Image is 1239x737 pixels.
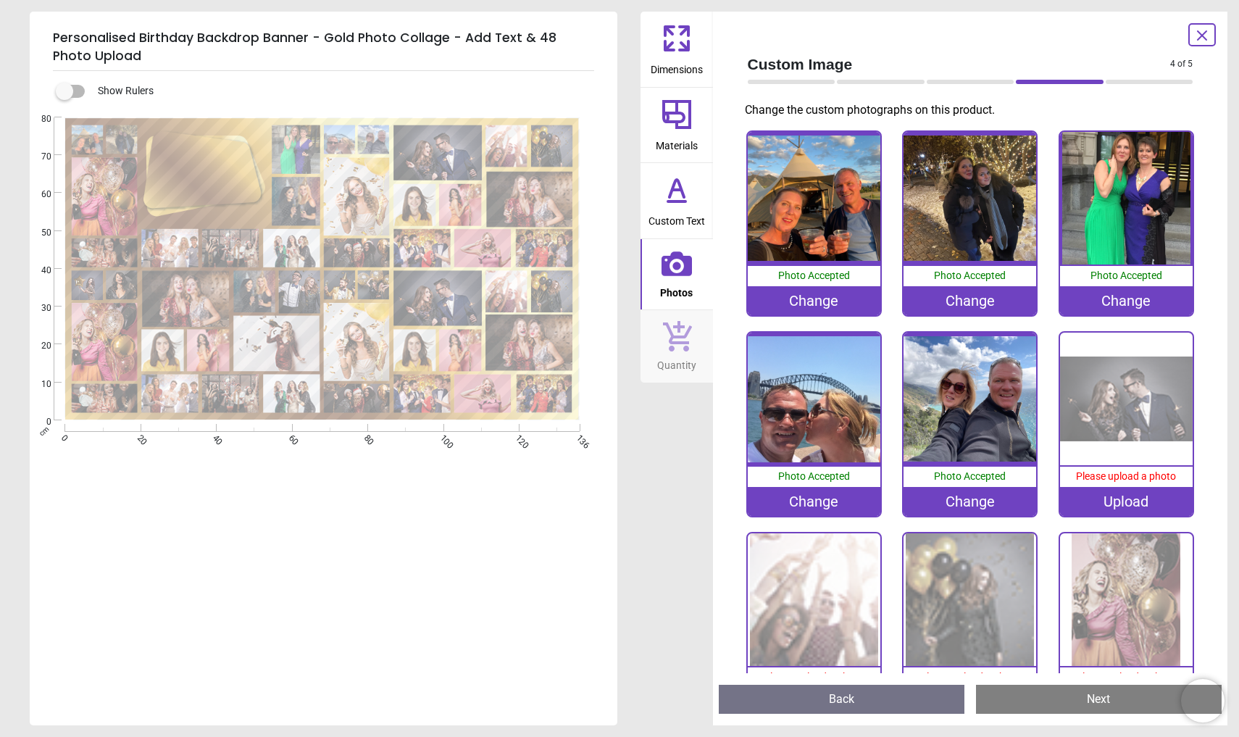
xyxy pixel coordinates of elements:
span: Photo Accepted [778,470,850,482]
div: Show Rulers [64,83,617,100]
h5: Personalised Birthday Backdrop Banner - Gold Photo Collage - Add Text & 48 Photo Upload [53,23,594,71]
div: Change [748,487,880,516]
span: 60 [24,188,51,201]
button: Custom Text [641,163,713,238]
button: Next [976,685,1222,714]
div: Change [748,286,880,315]
span: 0 [59,433,68,442]
span: Photos [660,279,693,301]
span: 80 [24,113,51,125]
span: 20 [24,340,51,352]
span: Please upload a photo [1076,470,1176,482]
iframe: Brevo live chat [1181,679,1225,723]
span: Custom Image [748,54,1171,75]
button: Back [719,685,964,714]
span: 40 [209,433,219,442]
button: Quantity [641,310,713,383]
span: 0 [24,416,51,428]
span: 60 [285,433,295,442]
span: 70 [24,151,51,163]
span: Photo Accepted [778,270,850,281]
span: 20 [134,433,143,442]
span: 120 [512,433,522,442]
span: Photo Accepted [934,470,1006,482]
span: Photo Accepted [1090,270,1162,281]
span: Quantity [657,351,696,373]
button: Materials [641,88,713,163]
span: 100 [437,433,446,442]
span: Please upload a photo [764,671,864,683]
span: Please upload a photo [1076,671,1176,683]
span: Dimensions [651,56,703,78]
span: 80 [361,433,370,442]
span: Please upload a photo [920,671,1020,683]
span: 136 [573,433,583,442]
span: Custom Text [648,207,705,229]
span: 40 [24,265,51,277]
button: Dimensions [641,12,713,87]
button: Photos [641,239,713,310]
span: 30 [24,302,51,315]
div: Upload [1060,487,1193,516]
span: cm [38,425,51,438]
div: Change [904,286,1036,315]
span: 50 [24,227,51,239]
div: Change [1060,286,1193,315]
span: Photo Accepted [934,270,1006,281]
p: Change the custom photographs on this product. [745,102,1205,118]
span: 4 of 5 [1170,58,1193,70]
span: Materials [656,132,698,154]
div: Change [904,487,1036,516]
span: 10 [24,378,51,391]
